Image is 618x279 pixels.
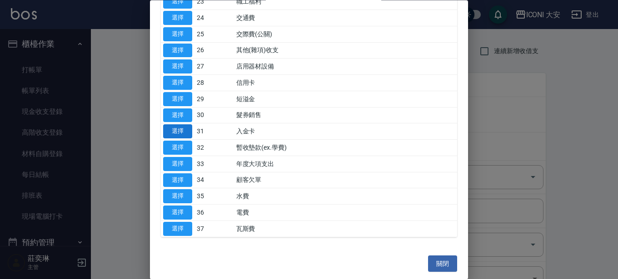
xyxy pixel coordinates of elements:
[194,172,234,189] td: 34
[194,59,234,75] td: 27
[234,10,457,26] td: 交通費
[194,108,234,124] td: 30
[234,75,457,91] td: 信用卡
[234,59,457,75] td: 店用器材設備
[234,221,457,237] td: 瓦斯費
[234,172,457,189] td: 顧客欠單
[163,141,192,155] button: 選擇
[194,140,234,156] td: 32
[163,206,192,220] button: 選擇
[194,75,234,91] td: 28
[163,11,192,25] button: 選擇
[234,205,457,221] td: 電費
[194,221,234,237] td: 37
[163,44,192,58] button: 選擇
[194,10,234,26] td: 24
[194,26,234,43] td: 25
[163,190,192,204] button: 選擇
[194,156,234,172] td: 33
[163,173,192,187] button: 選擇
[234,156,457,172] td: 年度大項支出
[428,255,457,272] button: 關閉
[234,123,457,140] td: 入金卡
[234,26,457,43] td: 交際費(公關)
[163,222,192,236] button: 選擇
[194,123,234,140] td: 31
[234,108,457,124] td: 髮券銷售
[194,43,234,59] td: 26
[163,92,192,106] button: 選擇
[163,125,192,139] button: 選擇
[163,108,192,122] button: 選擇
[234,140,457,156] td: 暫收墊款(ex.學費)
[234,91,457,108] td: 短溢金
[163,60,192,74] button: 選擇
[163,76,192,90] button: 選擇
[194,205,234,221] td: 36
[234,43,457,59] td: 其他(雜項)收支
[163,27,192,41] button: 選擇
[194,188,234,205] td: 35
[194,91,234,108] td: 29
[234,188,457,205] td: 水費
[163,157,192,171] button: 選擇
